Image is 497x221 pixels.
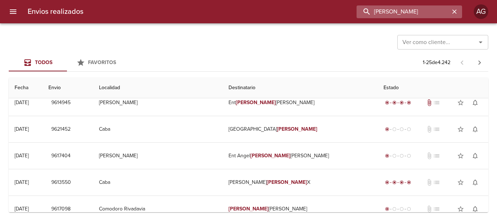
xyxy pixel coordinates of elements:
span: radio_button_checked [407,100,411,105]
span: No tiene pedido asociado [433,205,440,213]
span: notifications_none [472,179,479,186]
div: Entregado [383,99,413,106]
span: 9614945 [51,98,71,107]
span: star_border [457,205,464,213]
button: 9617404 [48,149,73,163]
em: [PERSON_NAME] [236,99,276,106]
span: No tiene documentos adjuntos [426,205,433,213]
div: Entregado [383,179,413,186]
div: Generado [383,205,413,213]
td: [PERSON_NAME] [93,90,223,116]
em: [PERSON_NAME] [250,153,291,159]
th: Fecha [9,78,43,98]
button: Activar notificaciones [468,175,482,190]
span: 9617404 [51,151,71,161]
em: [PERSON_NAME] [267,179,307,185]
button: Agregar a favoritos [453,202,468,216]
span: radio_button_checked [392,100,397,105]
button: 9617098 [48,202,73,216]
span: radio_button_unchecked [399,154,404,158]
div: [DATE] [15,206,29,212]
em: [PERSON_NAME] [277,126,317,132]
div: [DATE] [15,179,29,185]
span: radio_button_unchecked [392,207,397,211]
span: Todos [35,59,52,66]
span: radio_button_checked [385,100,389,105]
span: notifications_none [472,205,479,213]
th: Localidad [93,78,223,98]
span: radio_button_checked [407,180,411,185]
button: Activar notificaciones [468,202,482,216]
div: Generado [383,152,413,159]
button: 9613550 [48,176,74,189]
span: radio_button_unchecked [392,127,397,131]
span: radio_button_unchecked [399,127,404,131]
button: Activar notificaciones [468,149,482,163]
button: 9614945 [48,96,73,110]
span: Pagina siguiente [471,54,488,71]
div: [DATE] [15,99,29,106]
span: radio_button_unchecked [399,207,404,211]
span: 9621452 [51,125,71,134]
div: [DATE] [15,126,29,132]
button: Activar notificaciones [468,122,482,137]
td: [PERSON_NAME] X [223,169,378,196]
span: Favoritos [88,59,116,66]
button: Agregar a favoritos [453,95,468,110]
span: 9613550 [51,178,71,187]
span: No tiene pedido asociado [433,126,440,133]
span: notifications_none [472,126,479,133]
span: notifications_none [472,99,479,106]
span: radio_button_unchecked [392,154,397,158]
span: No tiene documentos adjuntos [426,126,433,133]
input: buscar [357,5,450,18]
span: star_border [457,99,464,106]
td: Caba [93,116,223,142]
td: [PERSON_NAME] [93,143,223,169]
span: radio_button_checked [385,127,389,131]
span: radio_button_checked [385,180,389,185]
td: Ent [PERSON_NAME] [223,90,378,116]
span: Tiene documentos adjuntos [426,99,433,106]
span: 9617098 [51,205,71,214]
div: Generado [383,126,413,133]
span: radio_button_checked [399,180,404,185]
span: radio_button_checked [392,180,397,185]
span: No tiene pedido asociado [433,179,440,186]
span: star_border [457,179,464,186]
span: radio_button_checked [385,154,389,158]
span: radio_button_unchecked [407,207,411,211]
em: [PERSON_NAME] [228,206,269,212]
th: Destinatario [223,78,378,98]
div: [DATE] [15,153,29,159]
h6: Envios realizados [28,6,83,17]
td: Caba [93,169,223,196]
td: Ent Angel [PERSON_NAME] [223,143,378,169]
button: Agregar a favoritos [453,149,468,163]
div: Tabs Envios [9,54,125,71]
div: AG [474,4,488,19]
button: menu [4,3,22,20]
td: [GEOGRAPHIC_DATA] [223,116,378,142]
span: No tiene pedido asociado [433,152,440,159]
button: Abrir [476,37,486,47]
span: No tiene documentos adjuntos [426,152,433,159]
span: notifications_none [472,152,479,159]
p: 1 - 25 de 4.242 [423,59,450,66]
div: Abrir información de usuario [474,4,488,19]
span: radio_button_checked [385,207,389,211]
span: No tiene pedido asociado [433,99,440,106]
span: radio_button_checked [399,100,404,105]
span: star_border [457,126,464,133]
th: Estado [378,78,488,98]
span: star_border [457,152,464,159]
button: Agregar a favoritos [453,175,468,190]
span: Pagina anterior [453,59,471,66]
span: radio_button_unchecked [407,127,411,131]
span: No tiene documentos adjuntos [426,179,433,186]
button: Agregar a favoritos [453,122,468,137]
button: 9621452 [48,123,73,136]
th: Envio [43,78,93,98]
span: radio_button_unchecked [407,154,411,158]
button: Activar notificaciones [468,95,482,110]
